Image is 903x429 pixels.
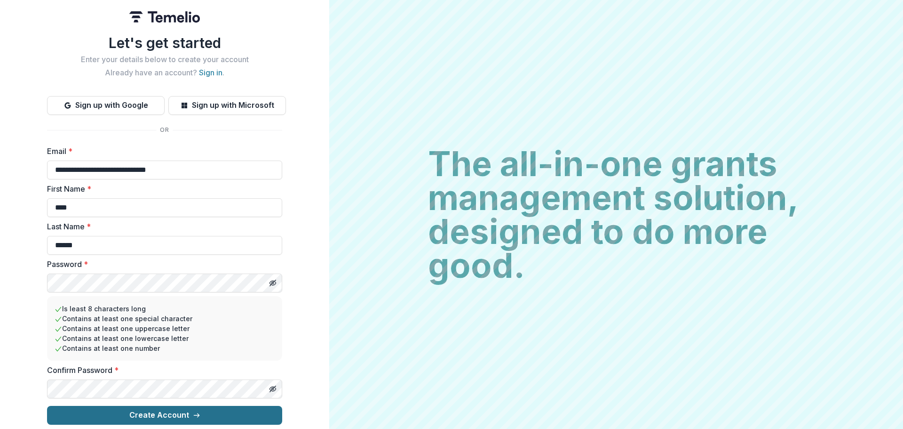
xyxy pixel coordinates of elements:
button: Create Account [47,406,282,425]
label: Password [47,259,277,270]
h2: Enter your details below to create your account [47,55,282,64]
a: Sign in [199,68,222,77]
label: Email [47,146,277,157]
li: Contains at least one special character [55,314,275,324]
li: Is least 8 characters long [55,304,275,314]
li: Contains at least one number [55,343,275,353]
label: Last Name [47,221,277,232]
button: Sign up with Google [47,96,165,115]
label: Confirm Password [47,364,277,376]
img: Temelio [129,11,200,23]
h1: Let's get started [47,34,282,51]
label: First Name [47,183,277,194]
h2: Already have an account? . [47,68,282,77]
li: Contains at least one uppercase letter [55,324,275,333]
button: Sign up with Microsoft [168,96,286,115]
button: Toggle password visibility [265,381,280,397]
button: Toggle password visibility [265,275,280,291]
li: Contains at least one lowercase letter [55,333,275,343]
